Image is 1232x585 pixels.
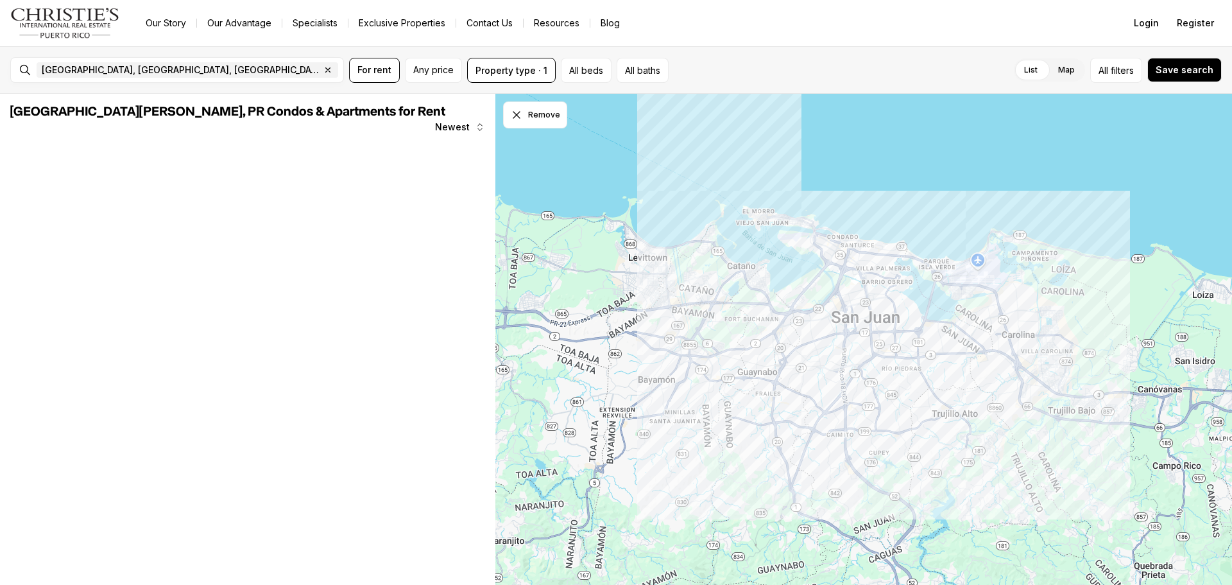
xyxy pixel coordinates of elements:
[1169,10,1222,36] button: Register
[135,14,196,32] a: Our Story
[1099,64,1108,77] span: All
[42,65,320,75] span: [GEOGRAPHIC_DATA], [GEOGRAPHIC_DATA], [GEOGRAPHIC_DATA]
[590,14,630,32] a: Blog
[503,101,567,128] button: Dismiss drawing
[349,58,400,83] button: For rent
[435,122,470,132] span: Newest
[282,14,348,32] a: Specialists
[1014,58,1048,82] label: List
[405,58,462,83] button: Any price
[10,8,120,39] img: logo
[348,14,456,32] a: Exclusive Properties
[197,14,282,32] a: Our Advantage
[456,14,523,32] button: Contact Us
[467,58,556,83] button: Property type · 1
[524,14,590,32] a: Resources
[1048,58,1085,82] label: Map
[617,58,669,83] button: All baths
[357,65,391,75] span: For rent
[1156,65,1213,75] span: Save search
[10,105,445,118] span: [GEOGRAPHIC_DATA][PERSON_NAME], PR Condos & Apartments for Rent
[1111,64,1134,77] span: filters
[561,58,612,83] button: All beds
[1177,18,1214,28] span: Register
[1126,10,1167,36] button: Login
[427,114,493,140] button: Newest
[1090,58,1142,83] button: Allfilters
[1147,58,1222,82] button: Save search
[1134,18,1159,28] span: Login
[413,65,454,75] span: Any price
